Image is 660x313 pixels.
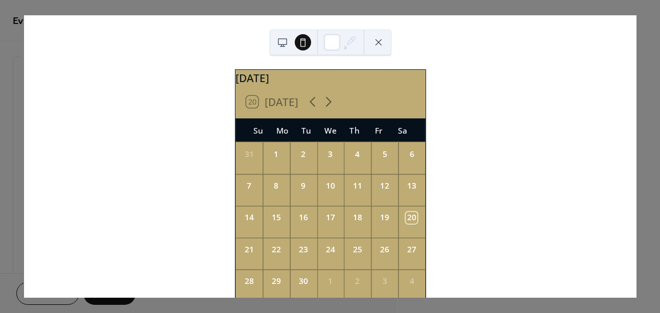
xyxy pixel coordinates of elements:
div: 1 [270,148,282,160]
div: Mo [270,118,294,142]
div: 11 [351,180,363,192]
div: 31 [243,148,254,160]
div: Su [246,118,270,142]
div: 26 [379,244,390,255]
div: 13 [406,180,417,192]
div: 2 [351,275,363,287]
div: 17 [324,212,336,224]
div: 27 [406,244,417,255]
div: 2 [297,148,309,160]
div: Tu [294,118,318,142]
div: 29 [270,275,282,287]
div: 1 [324,275,336,287]
div: Fr [366,118,390,142]
div: 14 [243,212,254,224]
div: 22 [270,244,282,255]
div: 19 [379,212,390,224]
div: 3 [379,275,390,287]
div: 15 [270,212,282,224]
div: 30 [297,275,309,287]
div: 10 [324,180,336,192]
div: 16 [297,212,309,224]
div: 18 [351,212,363,224]
div: 4 [406,275,417,287]
div: 23 [297,244,309,255]
div: Th [342,118,366,142]
div: [DATE] [235,70,426,86]
div: 7 [243,180,254,192]
div: Sa [390,118,414,142]
div: 8 [270,180,282,192]
div: 21 [243,244,254,255]
div: 28 [243,275,254,287]
div: 3 [324,148,336,160]
div: 25 [351,244,363,255]
div: We [318,118,342,142]
div: 12 [379,180,390,192]
div: 20 [406,212,417,224]
div: 24 [324,244,336,255]
div: 6 [406,148,417,160]
div: 9 [297,180,309,192]
div: 5 [379,148,390,160]
div: 4 [351,148,363,160]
